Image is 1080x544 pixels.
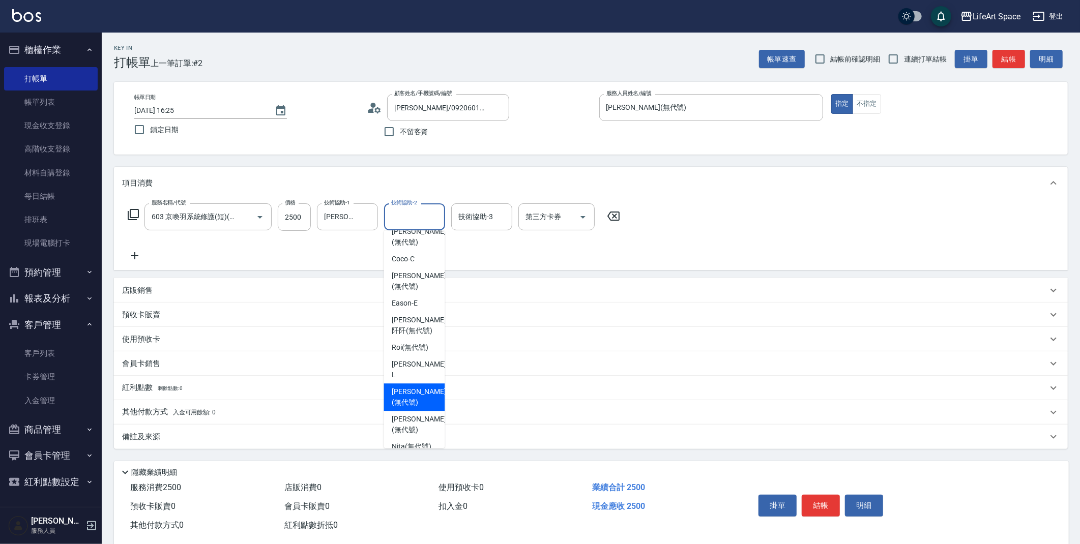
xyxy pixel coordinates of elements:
[1029,7,1068,26] button: 登出
[8,516,28,536] img: Person
[4,365,98,388] a: 卡券管理
[394,89,452,97] label: 顧客姓名/手機號碼/編號
[4,114,98,137] a: 現金收支登錄
[122,334,160,345] p: 使用預收卡
[400,127,428,137] span: 不留客資
[4,312,98,338] button: 客戶管理
[592,482,645,492] span: 業績合計 2500
[759,50,805,69] button: 帳單速查
[150,125,179,135] span: 鎖定日期
[392,441,431,452] span: Nita (無代號)
[4,259,98,286] button: 預約管理
[122,358,160,369] p: 會員卡銷售
[392,315,446,336] span: [PERSON_NAME]阡阡 (無代號)
[284,501,330,511] span: 會員卡販賣 0
[845,495,883,516] button: 明細
[973,10,1020,23] div: LifeArt Space
[114,400,1068,425] div: 其他付款方式入金可用餘額: 0
[853,94,881,114] button: 不指定
[4,90,98,114] a: 帳單列表
[4,208,98,231] a: 排班表
[4,285,98,312] button: 報表及分析
[439,501,468,511] span: 扣入金 0
[122,382,183,394] p: 紅利點數
[4,137,98,161] a: 高階收支登錄
[122,310,160,320] p: 預收卡販賣
[269,99,293,123] button: Choose date, selected date is 2025-08-14
[114,278,1068,303] div: 店販銷售
[114,303,1068,327] div: 預收卡販賣
[130,501,176,511] span: 預收卡販賣 0
[122,432,160,442] p: 備註及來源
[284,482,322,492] span: 店販消費 0
[134,102,265,119] input: YYYY/MM/DD hh:mm
[392,298,418,309] span: Eason -E
[114,351,1068,376] div: 會員卡銷售
[1030,50,1063,69] button: 明細
[904,54,947,65] span: 連續打單結帳
[114,376,1068,400] div: 紅利點數剩餘點數: 0
[114,55,151,70] h3: 打帳單
[31,526,83,535] p: 服務人員
[114,327,1068,351] div: 使用預收卡
[4,416,98,443] button: 商品管理
[4,37,98,63] button: 櫃檯作業
[592,501,645,511] span: 現金應收 2500
[131,467,177,478] p: 隱藏業績明細
[955,50,987,69] button: 掛單
[114,45,151,51] h2: Key In
[122,285,153,296] p: 店販銷售
[252,209,268,225] button: Open
[4,67,98,90] a: 打帳單
[4,231,98,255] a: 現場電腦打卡
[12,9,41,22] img: Logo
[831,54,881,65] span: 結帳前確認明細
[324,199,350,206] label: 技術協助-1
[4,442,98,469] button: 會員卡管理
[285,199,296,206] label: 價格
[114,167,1068,199] div: 項目消費
[4,185,98,208] a: 每日結帳
[4,342,98,365] a: 客戶列表
[158,385,183,391] span: 剩餘點數: 0
[134,94,156,101] label: 帳單日期
[122,407,216,418] p: 其他付款方式
[4,161,98,185] a: 材料自購登錄
[392,414,446,435] span: [PERSON_NAME] (無代號)
[758,495,797,516] button: 掛單
[931,6,951,26] button: save
[392,342,428,353] span: Roi (無代號)
[392,270,446,292] span: [PERSON_NAME] (無代號)
[392,386,446,408] span: [PERSON_NAME] (無代號)
[392,359,448,380] span: [PERSON_NAME] -L
[993,50,1025,69] button: 結帳
[4,389,98,412] a: 入金管理
[575,209,591,225] button: Open
[606,89,651,97] label: 服務人員姓名/編號
[114,425,1068,449] div: 備註及來源
[31,516,83,526] h5: [PERSON_NAME]
[956,6,1025,27] button: LifeArt Space
[173,409,216,416] span: 入金可用餘額: 0
[284,520,338,530] span: 紅利點數折抵 0
[392,226,446,248] span: [PERSON_NAME] (無代號)
[392,254,415,264] span: Coco -C
[831,94,853,114] button: 指定
[130,482,181,492] span: 服務消費 2500
[439,482,484,492] span: 使用預收卡 0
[122,178,153,189] p: 項目消費
[802,495,840,516] button: 結帳
[151,57,203,70] span: 上一筆訂單:#2
[130,520,184,530] span: 其他付款方式 0
[152,199,186,206] label: 服務名稱/代號
[4,469,98,495] button: 紅利點數設定
[391,199,417,206] label: 技術協助-2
